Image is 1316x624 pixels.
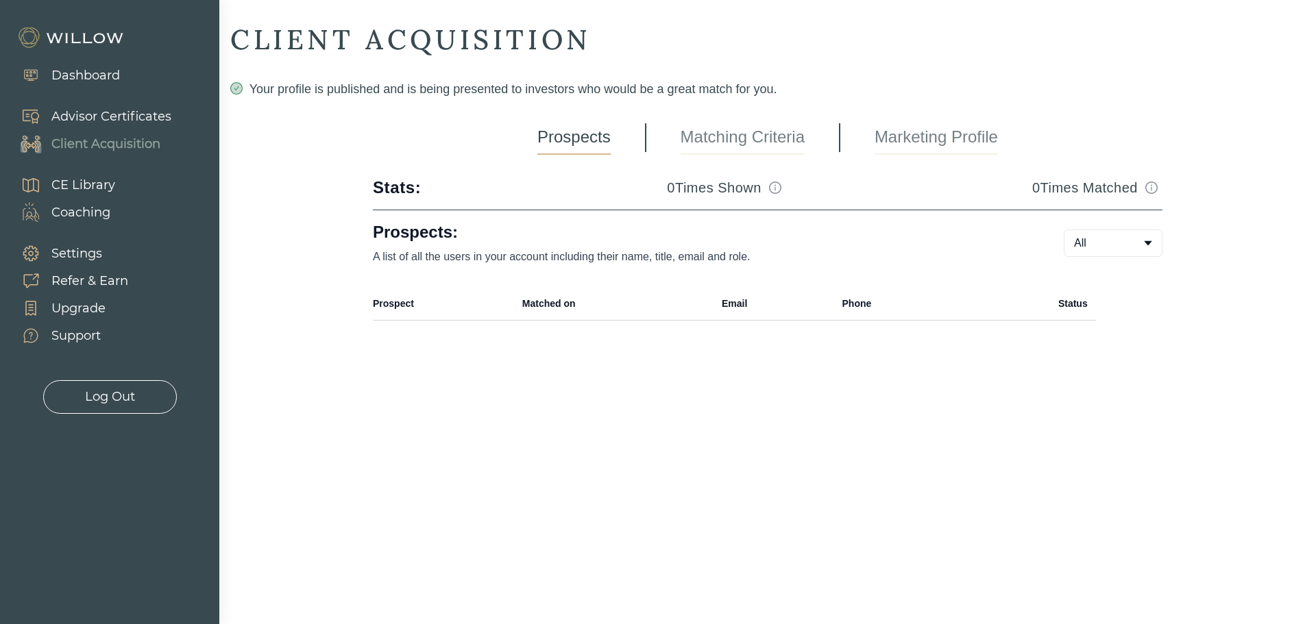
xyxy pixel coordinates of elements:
th: Phone [834,287,965,321]
div: Settings [51,245,102,263]
span: info-circle [769,182,781,194]
span: caret-down [1143,238,1154,249]
a: Matching Criteria [681,121,805,155]
span: info-circle [1145,182,1158,194]
span: check-circle [230,82,243,95]
span: All [1074,235,1086,251]
div: Support [51,327,101,345]
a: Prospects [537,121,611,155]
a: Upgrade [7,295,128,322]
th: Prospect [373,287,514,321]
a: CE Library [7,171,115,199]
a: Client Acquisition [7,130,171,158]
p: A list of all the users in your account including their name, title, email and role. [373,249,1020,265]
button: Match info [764,177,786,199]
div: CE Library [51,176,115,195]
div: CLIENT ACQUISITION [230,22,1305,58]
div: Client Acquisition [51,135,160,153]
div: Coaching [51,203,110,222]
div: Stats: [373,177,421,199]
a: Settings [7,240,128,267]
img: Willow [17,27,127,49]
th: Email [714,287,834,321]
th: Status [965,287,1096,321]
a: Advisor Certificates [7,103,171,130]
div: Advisor Certificates [51,108,171,126]
a: Marketing Profile [875,121,998,155]
h3: 0 Times Matched [1032,178,1138,197]
div: Upgrade [51,299,106,318]
a: Refer & Earn [7,267,128,295]
div: Dashboard [51,66,120,85]
a: Dashboard [7,62,120,89]
div: Refer & Earn [51,272,128,290]
h3: 0 Times Shown [667,178,761,197]
div: Your profile is published and is being presented to investors who would be a great match for you. [230,79,1305,99]
h1: Prospects: [373,221,1020,243]
a: Coaching [7,199,115,226]
button: Match info [1141,177,1162,199]
th: Matched on [514,287,714,321]
div: Log Out [85,388,135,406]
